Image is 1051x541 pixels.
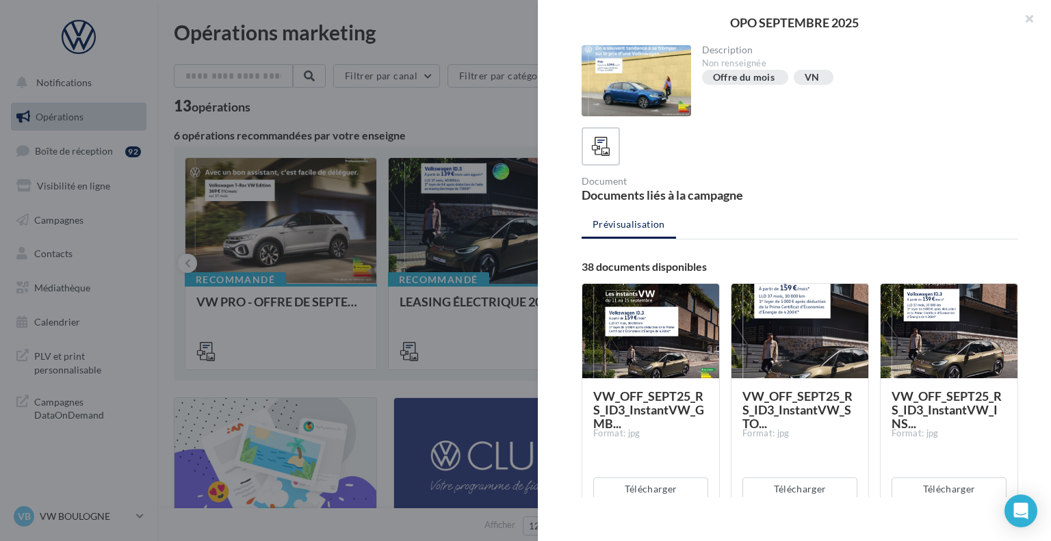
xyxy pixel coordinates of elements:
div: Open Intercom Messenger [1004,494,1037,527]
div: Non renseignée [702,57,1008,70]
div: Document [582,176,794,186]
button: Télécharger [593,477,708,501]
button: Télécharger [742,477,857,501]
div: Documents liés à la campagne [582,189,794,201]
div: 38 documents disponibles [582,261,1018,272]
div: OPO SEPTEMBRE 2025 [560,16,1029,29]
div: Format: jpg [742,427,857,440]
span: VW_OFF_SEPT25_RS_ID3_InstantVW_STO... [742,388,853,431]
div: Description [702,45,1008,55]
span: VW_OFF_SEPT25_RS_ID3_InstantVW_INS... [892,388,1002,431]
span: VW_OFF_SEPT25_RS_ID3_InstantVW_GMB... [593,388,704,431]
button: Télécharger [892,477,1007,501]
div: VN [805,72,820,83]
div: Offre du mois [713,72,775,83]
div: Format: jpg [593,427,708,440]
div: Format: jpg [892,427,1007,440]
